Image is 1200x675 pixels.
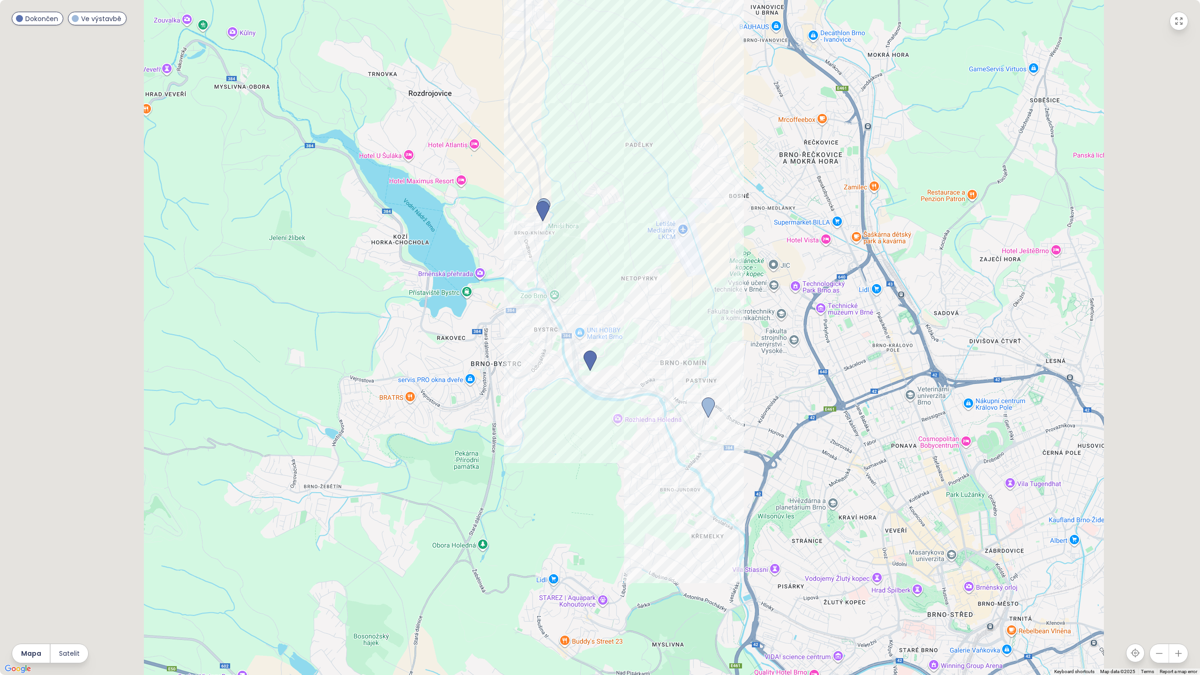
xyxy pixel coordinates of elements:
span: Satelit [59,648,80,659]
a: Report a map error [1160,669,1197,674]
span: Mapa [21,648,41,659]
img: Google [2,663,33,675]
span: Dokončen [25,14,58,24]
a: Open this area in Google Maps (opens a new window) [2,663,33,675]
button: Keyboard shortcuts [1054,668,1095,675]
span: Map data ©2025 [1100,669,1135,674]
span: Ve výstavbě [81,14,121,24]
a: Terms (opens in new tab) [1141,669,1154,674]
button: Mapa [12,644,50,663]
button: Satelit [51,644,88,663]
